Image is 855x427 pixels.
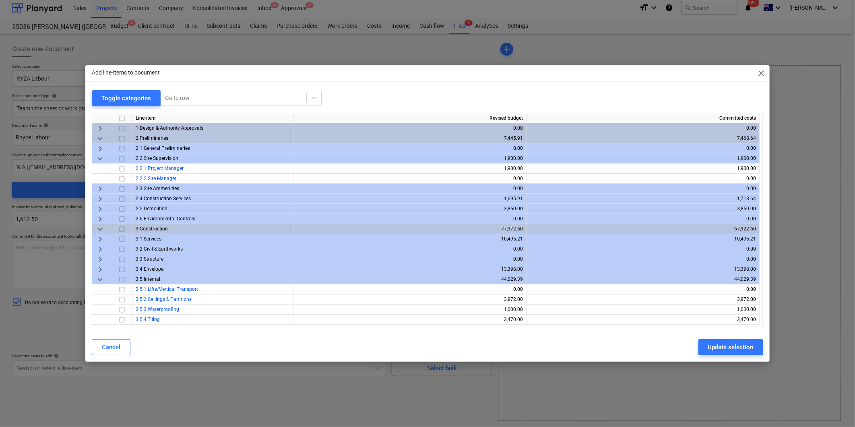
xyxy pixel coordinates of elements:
span: keyboard_arrow_down [95,134,105,143]
span: 2.6 Environmental Controls [136,216,195,222]
div: 0.00 [297,254,523,264]
div: 0.00 [297,123,523,133]
div: 1,900.00 [530,153,756,164]
div: Revised budget [293,113,527,123]
div: 7,445.91 [297,133,523,143]
div: 13,398.00 [530,264,756,274]
div: 3,972.00 [297,294,523,305]
div: 1,000.00 [530,305,756,315]
div: 3,470.00 [297,315,523,325]
div: 7,468.64 [530,133,756,143]
span: keyboard_arrow_right [95,245,105,254]
iframe: Chat Widget [815,388,855,427]
div: 0.00 [530,284,756,294]
span: 1 Design & Authority Approvals [136,125,203,131]
span: keyboard_arrow_down [95,154,105,164]
div: 0.00 [297,184,523,194]
div: 0.00 [297,174,523,184]
div: Update selection [708,342,754,352]
div: 0.00 [297,143,523,153]
span: keyboard_arrow_right [95,204,105,214]
span: 2.1 General Preliminaries [136,145,190,151]
div: Cancel [102,342,120,352]
p: Add line-items to document [92,68,160,77]
span: 3 Construction [136,226,168,232]
div: 1,718.64 [530,194,756,204]
div: 3,470.00 [530,315,756,325]
button: Update selection [698,339,763,355]
span: keyboard_arrow_down [95,224,105,234]
div: 13,398.00 [297,264,523,274]
span: keyboard_arrow_right [95,194,105,204]
div: 7,100.00 [297,325,523,335]
span: 3.3 Structure [136,256,163,262]
div: 77,972.60 [297,224,523,234]
span: 3.2 Civil & Earthworks [136,246,183,252]
button: Toggle categories [92,90,161,106]
div: 0.00 [530,254,756,264]
span: keyboard_arrow_right [95,255,105,264]
span: 3.5 Internal [136,276,160,282]
span: close [757,68,766,78]
div: 67,922.60 [530,224,756,234]
div: Committed costs [527,113,760,123]
span: keyboard_arrow_right [95,124,105,133]
div: 44,029.39 [297,274,523,284]
div: 3,850.00 [297,204,523,214]
div: 3,972.00 [530,294,756,305]
button: Cancel [92,339,130,355]
div: 0.00 [297,284,523,294]
div: 0.00 [530,214,756,224]
div: 0.00 [530,123,756,133]
span: keyboard_arrow_right [95,214,105,224]
div: 0.00 [297,214,523,224]
div: 0.00 [297,244,523,254]
div: 44,029.39 [530,274,756,284]
div: Line-item [132,113,293,123]
a: 3.5.4 Tiling [136,317,160,322]
div: 10,495.21 [297,234,523,244]
span: 3.4 Envelope [136,266,163,272]
div: Toggle categories [101,93,151,104]
div: 0.00 [530,184,756,194]
div: 1,900.00 [297,153,523,164]
span: keyboard_arrow_right [95,144,105,153]
div: 10,495.21 [530,234,756,244]
div: 1,000.00 [297,305,523,315]
span: 2.2 Site Supervision [136,155,178,161]
div: 1,695.91 [297,194,523,204]
span: keyboard_arrow_right [95,234,105,244]
a: 2.2.1 Project Manager [136,166,184,171]
div: 0.00 [530,174,756,184]
div: 1,900.00 [297,164,523,174]
span: keyboard_arrow_right [95,184,105,194]
span: keyboard_arrow_down [95,275,105,284]
div: 0.00 [530,143,756,153]
span: 2.4 Construction Services [136,196,191,201]
span: 2.5 Demolition [136,206,167,211]
a: 2.2.2 Site Manager [136,176,176,181]
a: 3.5.2 Ceilings & Partitions [136,296,192,302]
div: 0.00 [530,244,756,254]
div: 1,900.00 [530,164,756,174]
a: 3.5.3 Waterproofing [136,307,179,312]
a: 3.5.1 Lifts/Vertical Transport [136,286,198,292]
span: 2 Preliminaries [136,135,168,141]
span: 2.3 Site Ammenities [136,186,179,191]
span: 3.1 Services [136,236,161,242]
span: keyboard_arrow_right [95,265,105,274]
div: 3,850.00 [530,204,756,214]
div: 7,100.00 [530,325,756,335]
